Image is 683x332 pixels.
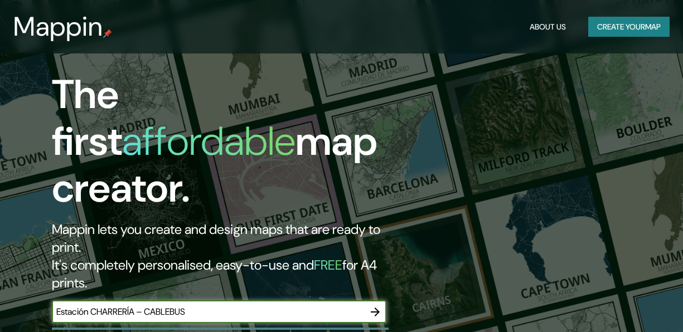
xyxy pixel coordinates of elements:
[13,11,103,42] h3: Mappin
[52,71,394,221] h1: The first map creator.
[52,221,394,292] h2: Mappin lets you create and design maps that are ready to print. It's completely personalised, eas...
[314,256,342,274] h5: FREE
[103,29,112,38] img: mappin-pin
[122,115,296,167] h1: affordable
[52,305,364,318] input: Choose your favourite place
[525,17,570,37] button: About Us
[588,17,670,37] button: Create yourmap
